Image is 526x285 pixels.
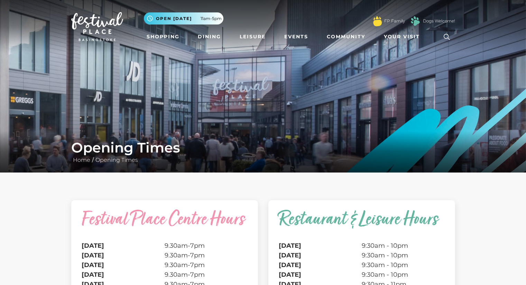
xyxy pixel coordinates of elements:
[71,157,92,163] a: Home
[66,139,460,164] div: /
[82,270,165,279] th: [DATE]
[362,270,445,279] td: 9:30am - 10pm
[165,241,248,250] td: 9.30am-7pm
[94,157,140,163] a: Opening Times
[384,18,405,24] a: FP Family
[82,241,165,250] th: [DATE]
[82,250,165,260] th: [DATE]
[71,139,455,156] h1: Opening Times
[362,241,445,250] td: 9:30am - 10pm
[71,12,123,41] img: Festival Place Logo
[279,260,362,270] th: [DATE]
[279,250,362,260] th: [DATE]
[279,210,445,241] caption: Restaurant & Leisure Hours
[165,270,248,279] td: 9.30am-7pm
[195,30,224,43] a: Dining
[279,270,362,279] th: [DATE]
[144,30,182,43] a: Shopping
[423,18,455,24] a: Dogs Welcome!
[82,260,165,270] th: [DATE]
[237,30,268,43] a: Leisure
[279,241,362,250] th: [DATE]
[362,250,445,260] td: 9:30am - 10pm
[156,16,192,22] span: Open [DATE]
[381,30,426,43] a: Your Visit
[384,33,420,40] span: Your Visit
[362,260,445,270] td: 9:30am - 10pm
[282,30,311,43] a: Events
[324,30,368,43] a: Community
[201,16,222,22] span: 11am-5pm
[82,210,248,241] caption: Festival Place Centre Hours
[144,12,223,24] button: Open [DATE] 11am-5pm
[165,260,248,270] td: 9.30am-7pm
[165,250,248,260] td: 9.30am-7pm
